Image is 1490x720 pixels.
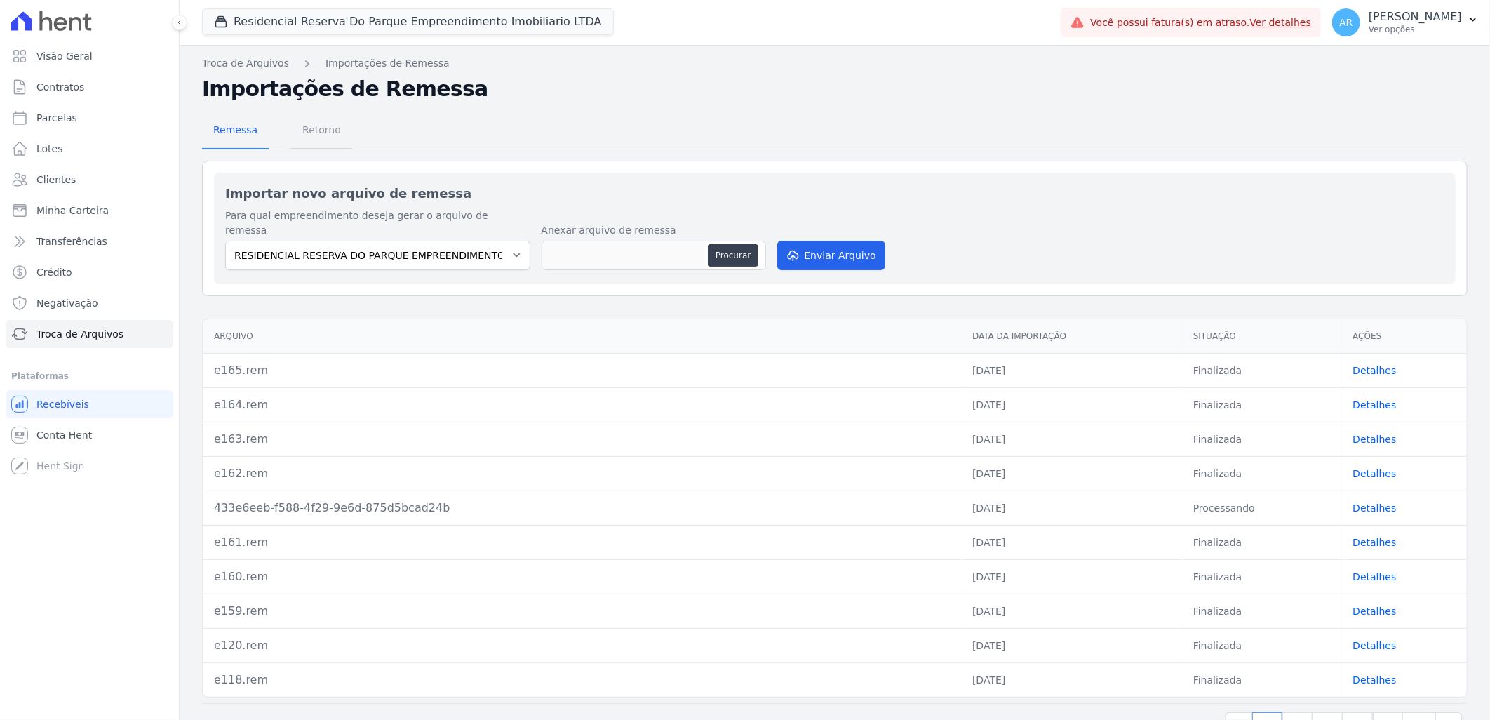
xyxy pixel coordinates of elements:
div: Plataformas [11,368,168,385]
a: Detalhes [1353,502,1397,514]
td: Finalizada [1182,525,1342,559]
td: [DATE] [961,559,1182,594]
p: [PERSON_NAME] [1369,10,1462,24]
td: [DATE] [961,662,1182,697]
span: Transferências [36,234,107,248]
td: Finalizada [1182,662,1342,697]
td: Finalizada [1182,456,1342,491]
td: Finalizada [1182,387,1342,422]
div: e118.rem [214,672,950,688]
span: Retorno [294,116,349,144]
td: [DATE] [961,594,1182,628]
a: Detalhes [1353,606,1397,617]
a: Retorno [291,113,352,149]
span: Remessa [205,116,266,144]
span: Contratos [36,80,84,94]
p: Ver opções [1369,24,1462,35]
a: Negativação [6,289,173,317]
span: Minha Carteira [36,204,109,218]
td: Finalizada [1182,594,1342,628]
a: Conta Hent [6,421,173,449]
span: Parcelas [36,111,77,125]
td: [DATE] [961,628,1182,662]
a: Clientes [6,166,173,194]
td: [DATE] [961,353,1182,387]
td: [DATE] [961,491,1182,525]
span: Conta Hent [36,428,92,442]
span: AR [1339,18,1353,27]
a: Visão Geral [6,42,173,70]
div: e165.rem [214,362,950,379]
label: Anexar arquivo de remessa [542,223,766,238]
td: [DATE] [961,422,1182,456]
div: e159.rem [214,603,950,620]
a: Detalhes [1353,537,1397,548]
a: Detalhes [1353,468,1397,479]
th: Data da Importação [961,319,1182,354]
td: Finalizada [1182,559,1342,594]
td: Finalizada [1182,628,1342,662]
div: e162.rem [214,465,950,482]
a: Ver detalhes [1250,17,1312,28]
button: Residencial Reserva Do Parque Empreendimento Imobiliario LTDA [202,8,614,35]
a: Troca de Arquivos [6,320,173,348]
a: Crédito [6,258,173,286]
a: Remessa [202,113,269,149]
a: Detalhes [1353,365,1397,376]
a: Importações de Remessa [325,56,450,71]
label: Para qual empreendimento deseja gerar o arquivo de remessa [225,208,530,238]
a: Lotes [6,135,173,163]
div: e163.rem [214,431,950,448]
div: e160.rem [214,568,950,585]
span: Negativação [36,296,98,310]
a: Detalhes [1353,640,1397,651]
span: Troca de Arquivos [36,327,123,341]
a: Detalhes [1353,674,1397,686]
th: Ações [1342,319,1467,354]
td: Finalizada [1182,353,1342,387]
td: Finalizada [1182,422,1342,456]
a: Transferências [6,227,173,255]
a: Troca de Arquivos [202,56,289,71]
div: e120.rem [214,637,950,654]
th: Situação [1182,319,1342,354]
a: Contratos [6,73,173,101]
a: Detalhes [1353,399,1397,411]
a: Detalhes [1353,434,1397,445]
button: Enviar Arquivo [777,241,885,270]
div: 433e6eeb-f588-4f29-9e6d-875d5bcad24b [214,500,950,516]
div: e164.rem [214,396,950,413]
td: [DATE] [961,525,1182,559]
span: Clientes [36,173,76,187]
span: Visão Geral [36,49,93,63]
span: Crédito [36,265,72,279]
td: Processando [1182,491,1342,525]
th: Arquivo [203,319,961,354]
span: Você possui fatura(s) em atraso. [1090,15,1311,30]
td: [DATE] [961,387,1182,422]
span: Recebíveis [36,397,89,411]
button: Procurar [708,244,758,267]
nav: Breadcrumb [202,56,1468,71]
a: Detalhes [1353,571,1397,582]
a: Recebíveis [6,390,173,418]
a: Parcelas [6,104,173,132]
span: Lotes [36,142,63,156]
td: [DATE] [961,456,1182,491]
h2: Importações de Remessa [202,76,1468,102]
h2: Importar novo arquivo de remessa [225,184,1444,203]
button: AR [PERSON_NAME] Ver opções [1321,3,1490,42]
a: Minha Carteira [6,196,173,225]
div: e161.rem [214,534,950,551]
